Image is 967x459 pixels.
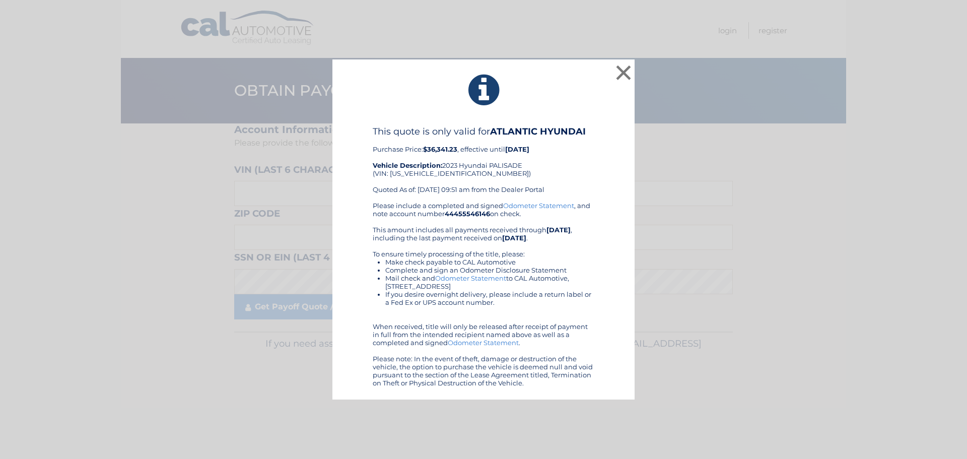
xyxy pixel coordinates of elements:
[502,234,526,242] b: [DATE]
[448,339,519,347] a: Odometer Statement
[505,145,529,153] b: [DATE]
[385,258,594,266] li: Make check payable to CAL Automotive
[385,266,594,274] li: Complete and sign an Odometer Disclosure Statement
[373,202,594,387] div: Please include a completed and signed , and note account number on check. This amount includes al...
[373,126,594,202] div: Purchase Price: , effective until 2023 Hyundai PALISADE (VIN: [US_VEHICLE_IDENTIFICATION_NUMBER])...
[423,145,457,153] b: $36,341.23
[385,274,594,290] li: Mail check and to CAL Automotive, [STREET_ADDRESS]
[435,274,506,282] a: Odometer Statement
[373,161,442,169] strong: Vehicle Description:
[445,210,490,218] b: 44455546146
[546,226,571,234] b: [DATE]
[385,290,594,306] li: If you desire overnight delivery, please include a return label or a Fed Ex or UPS account number.
[613,62,634,83] button: ×
[503,202,574,210] a: Odometer Statement
[490,126,586,137] b: ATLANTIC HYUNDAI
[373,126,594,137] h4: This quote is only valid for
